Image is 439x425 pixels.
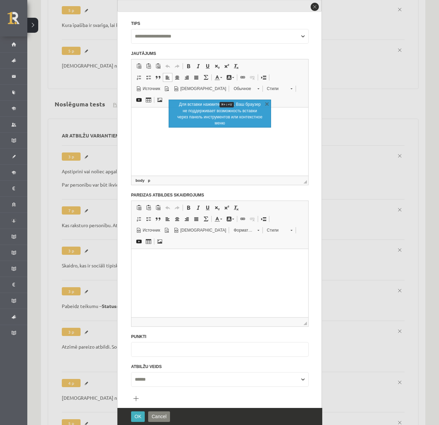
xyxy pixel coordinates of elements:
[134,73,144,82] a: Вставить / удалить нумерованный список
[182,215,192,223] a: По правому краю
[247,215,257,223] a: Убрать ссылку
[179,86,226,92] span: [DEMOGRAPHIC_DATA]
[148,411,170,422] button: Cancel
[263,226,287,235] span: Стили
[212,203,222,212] a: Подстрочный индекс
[162,226,172,235] a: Предварительный просмотр
[131,364,309,370] label: Atbilžu veids
[152,414,167,419] span: Cancel
[144,215,153,223] a: Вставить / удалить маркированный список
[131,249,308,317] iframe: Визуальный текстовый редактор, wiswyg-editor-47024904012260-1757053865-187-1757063276007
[146,177,152,184] a: Элемент p
[153,62,163,71] a: Вставить из Word
[153,215,163,223] a: Цитата
[263,84,296,93] a: Стили
[163,73,172,82] a: По левому краю
[230,84,263,93] a: Обычное
[193,203,203,212] a: Курсив (⌘+I)
[192,215,201,223] a: По ширине
[264,100,270,107] a: Закрыть
[201,73,211,82] a: Математика
[142,86,160,92] span: Источник
[172,226,228,235] a: [DEMOGRAPHIC_DATA]
[131,334,309,340] label: Punkti
[247,73,257,82] a: Убрать ссылку
[203,62,212,71] a: Подчеркнутый (⌘+U)
[131,20,309,27] label: Tips
[153,73,163,82] a: Цитата
[212,62,222,71] a: Подстрочный индекс
[303,322,307,325] span: Перетащите для изменения размера
[184,62,193,71] a: Полужирный (⌘+B)
[303,180,307,184] span: Перетащите для изменения размера
[163,62,172,71] a: Отменить (⌘+Z)
[131,192,309,198] label: Pareizas atbildes skaidrojums
[184,203,193,212] a: Полужирный (⌘+B)
[131,107,308,176] iframe: Визуальный текстовый редактор, wiswyg-editor-47024904012260-1757053865-432-1757063276007
[172,73,182,82] a: По центру
[263,225,296,235] a: Стили
[144,73,153,82] a: Вставить / удалить маркированный список
[238,215,247,223] a: Вставить/Редактировать ссылку (⌘+K)
[144,62,153,71] a: Вставить только текст (⌘+⇧+V)
[263,84,287,93] span: Стили
[177,101,263,126] p: Для вставки нажмите . Ваш браузер не поддерживает возможность вставки через панель инструментов и...
[134,177,146,184] a: Элемент body
[144,203,153,212] a: Вставить только текст (⌘+⇧+V)
[134,96,144,104] a: Вставить YouTube видео
[219,102,233,108] kbd: Command+Shift+V
[172,84,228,93] a: [DEMOGRAPHIC_DATA]
[172,203,182,212] a: Повторить (⌘+Y)
[144,237,153,246] a: Таблица
[230,84,254,93] span: Обычное
[163,215,172,223] a: По левому краю
[222,203,231,212] a: Надстрочный индекс
[134,414,141,419] span: OK
[224,215,236,223] a: Цвет фона
[222,62,231,71] a: Надстрочный индекс
[155,96,165,104] a: Изображение
[155,237,165,246] a: Изображение
[231,62,241,71] a: Убрать форматирование
[212,73,224,82] a: Цвет текста
[131,394,141,403] button: Pievienot atbilžu variantu
[134,226,162,235] a: Источник
[259,215,268,223] a: Вставить разрыв страницы для печати
[182,73,192,82] a: По правому краю
[238,73,247,82] a: Вставить/Редактировать ссылку (⌘+K)
[230,225,263,235] a: Форматирование
[142,228,160,233] span: Источник
[231,203,241,212] a: Убрать форматирование
[169,100,271,128] div: info
[172,215,182,223] a: По центру
[201,215,211,223] a: Математика
[134,215,144,223] a: Вставить / удалить нумерованный список
[134,62,144,71] a: Вставить (⌘+V)
[153,203,163,212] a: Вставить из Word
[163,203,172,212] a: Отменить (⌘+Z)
[192,73,201,82] a: По ширине
[131,411,145,422] button: OK
[162,84,172,93] a: Предварительный просмотр
[131,50,309,57] label: Jautājums
[134,203,144,212] a: Вставить (⌘+V)
[230,226,254,235] span: Форматирование
[172,62,182,71] a: Повторить (⌘+Y)
[193,62,203,71] a: Курсив (⌘+I)
[259,73,268,82] a: Вставить разрыв страницы для печати
[134,237,144,246] a: Вставить YouTube видео
[224,73,236,82] a: Цвет фона
[310,2,320,12] button: close
[212,215,224,223] a: Цвет текста
[179,228,226,233] span: [DEMOGRAPHIC_DATA]
[134,84,162,93] a: Источник
[144,96,153,104] a: Таблица
[203,203,212,212] a: Подчеркнутый (⌘+U)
